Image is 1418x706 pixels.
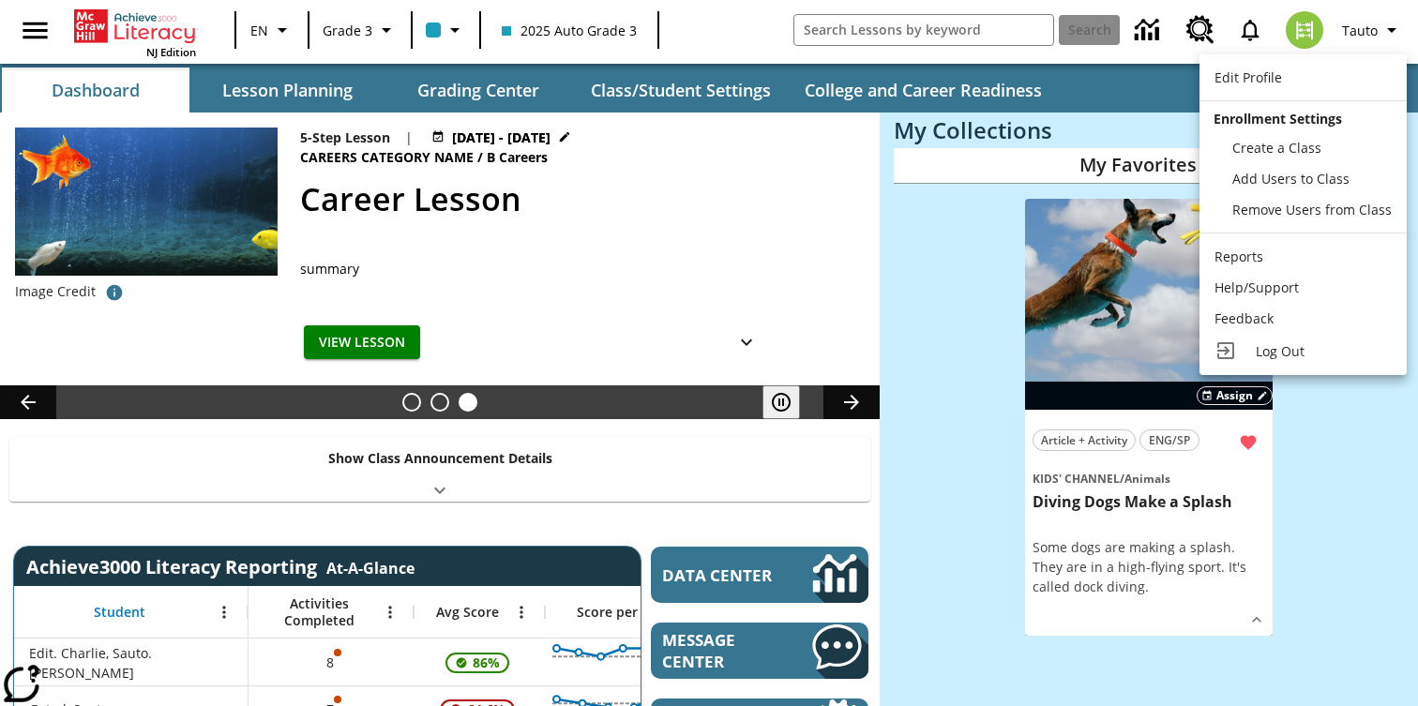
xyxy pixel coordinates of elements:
span: Remove Users from Class [1232,201,1392,218]
span: Create a Class [1232,139,1321,157]
span: Reports [1214,248,1263,265]
span: Log Out [1256,342,1305,360]
span: Add Users to Class [1232,170,1350,188]
body: Maximum 600 characters Press Escape to exit toolbar Press Alt + F10 to reach toolbar [8,15,274,49]
p: Announcements @#$%) at [DATE] 4:20:26 PM [8,15,274,49]
span: Feedback [1214,309,1274,327]
span: Edit Profile [1214,68,1282,86]
span: Enrollment Settings [1214,110,1342,128]
span: Help/Support [1214,278,1299,296]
